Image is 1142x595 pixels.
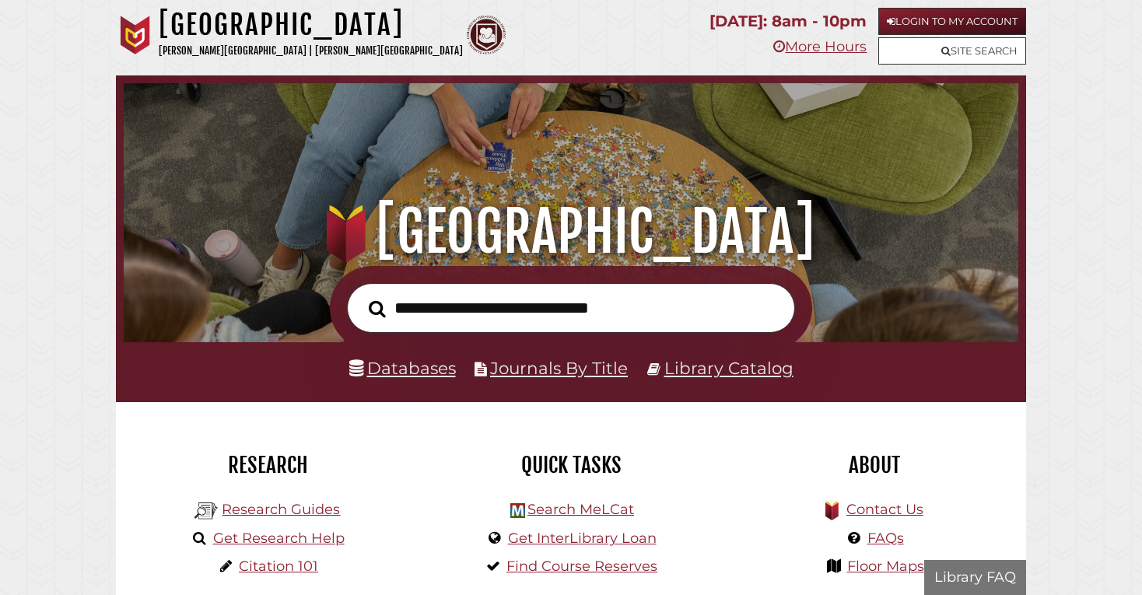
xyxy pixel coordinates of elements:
a: Get Research Help [213,530,345,547]
a: Site Search [878,37,1026,65]
img: Calvin Theological Seminary [467,16,506,54]
a: More Hours [773,38,867,55]
img: Hekman Library Logo [510,503,525,518]
a: Find Course Reserves [506,558,657,575]
a: Contact Us [846,501,923,518]
button: Search [361,296,394,322]
a: Research Guides [222,501,340,518]
a: Library Catalog [664,358,793,378]
img: Calvin University [116,16,155,54]
a: FAQs [867,530,904,547]
img: Hekman Library Logo [194,499,218,523]
h1: [GEOGRAPHIC_DATA] [159,8,463,42]
a: Get InterLibrary Loan [508,530,657,547]
h1: [GEOGRAPHIC_DATA] [141,198,1001,266]
i: Search [369,299,386,317]
h2: About [734,452,1014,478]
p: [PERSON_NAME][GEOGRAPHIC_DATA] | [PERSON_NAME][GEOGRAPHIC_DATA] [159,42,463,60]
h2: Research [128,452,408,478]
a: Journals By Title [490,358,628,378]
p: [DATE]: 8am - 10pm [709,8,867,35]
h2: Quick Tasks [431,452,711,478]
a: Citation 101 [239,558,318,575]
a: Floor Maps [847,558,924,575]
a: Databases [349,358,456,378]
a: Search MeLCat [527,501,634,518]
a: Login to My Account [878,8,1026,35]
